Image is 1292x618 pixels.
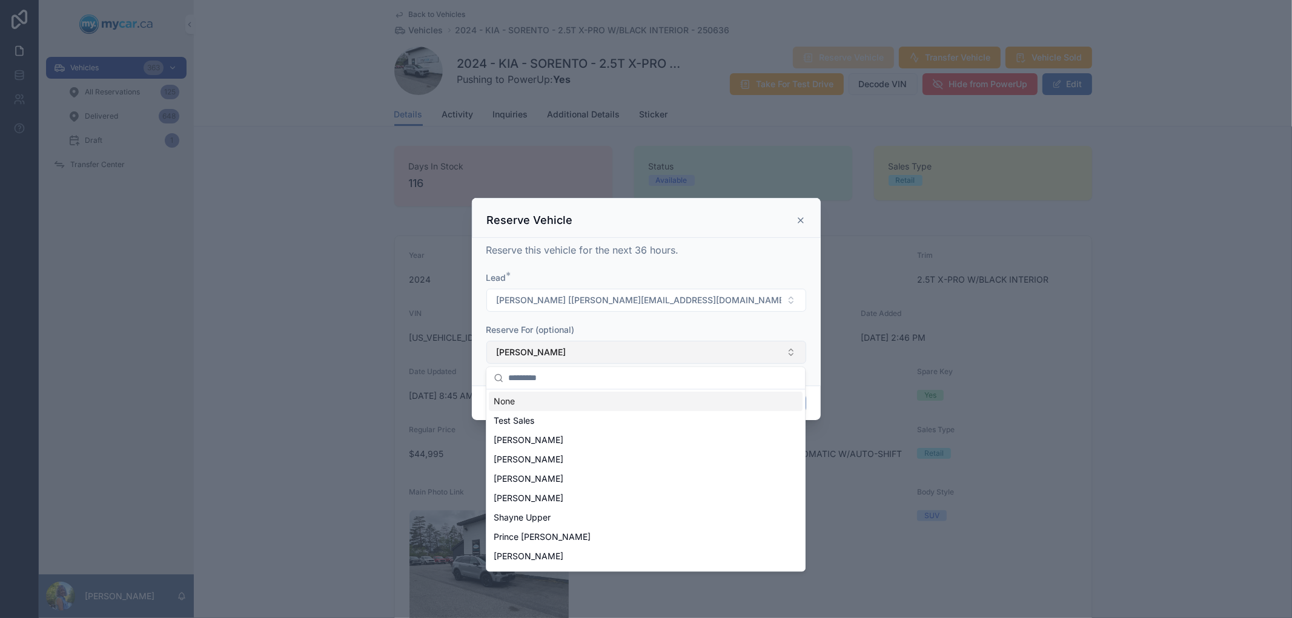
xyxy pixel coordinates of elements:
span: [PERSON_NAME] [494,473,563,485]
span: Prince [PERSON_NAME] [494,531,591,544]
div: None [489,392,803,412]
span: Reserve For (optional) [486,324,575,335]
span: [PERSON_NAME] [[PERSON_NAME][EMAIL_ADDRESS][DOMAIN_NAME]] [497,294,781,306]
div: Suggestions [486,390,805,571]
span: [PERSON_NAME] [494,493,563,505]
span: Reserve this vehicle for the next 36 hours. [486,244,679,256]
button: Select Button [486,289,806,312]
span: Shayne Upper [494,512,551,524]
span: [PERSON_NAME] [494,551,563,563]
span: [PERSON_NAME] [497,346,566,358]
span: [PERSON_NAME] [494,570,563,582]
span: Lead [486,272,506,283]
span: [PERSON_NAME] [494,454,563,466]
button: Select Button [486,341,806,364]
span: [PERSON_NAME] [494,435,563,447]
h3: Reserve Vehicle [487,213,573,228]
span: Test Sales [494,415,534,427]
